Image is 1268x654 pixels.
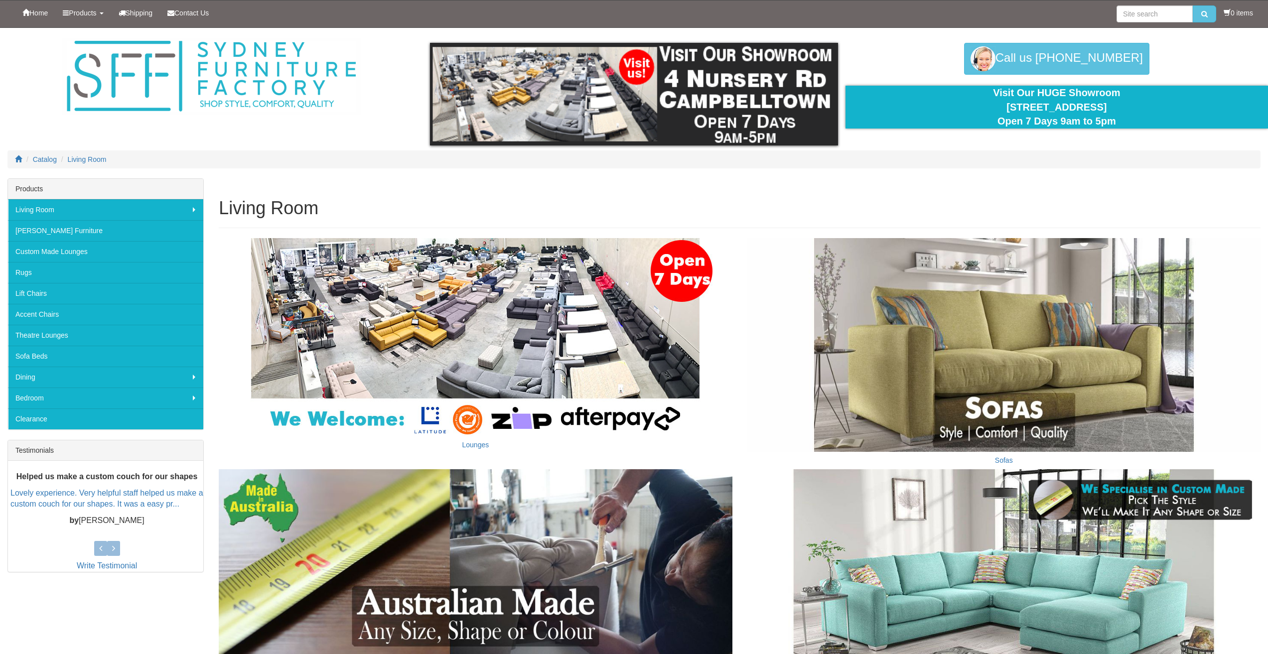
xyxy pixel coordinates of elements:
[62,38,361,115] img: Sydney Furniture Factory
[853,86,1261,129] div: Visit Our HUGE Showroom [STREET_ADDRESS] Open 7 Days 9am to 5pm
[8,388,203,408] a: Bedroom
[160,0,216,25] a: Contact Us
[126,9,153,17] span: Shipping
[226,238,724,436] img: Lounges
[8,220,203,241] a: [PERSON_NAME] Furniture
[15,0,55,25] a: Home
[1117,5,1193,22] input: Site search
[174,9,209,17] span: Contact Us
[430,43,838,145] img: showroom.gif
[8,262,203,283] a: Rugs
[8,367,203,388] a: Dining
[69,517,79,525] b: by
[33,155,57,163] a: Catalog
[8,440,203,461] div: Testimonials
[995,456,1013,464] a: Sofas
[29,9,48,17] span: Home
[8,283,203,304] a: Lift Chairs
[8,304,203,325] a: Accent Chairs
[8,199,203,220] a: Living Room
[8,325,203,346] a: Theatre Lounges
[8,346,203,367] a: Sofa Beds
[462,441,489,449] a: Lounges
[69,9,96,17] span: Products
[747,238,1261,452] img: Sofas
[68,155,107,163] a: Living Room
[8,241,203,262] a: Custom Made Lounges
[219,198,1261,218] h1: Living Room
[10,516,203,527] p: [PERSON_NAME]
[1224,8,1253,18] li: 0 items
[55,0,111,25] a: Products
[77,561,137,570] a: Write Testimonial
[8,179,203,199] div: Products
[8,408,203,429] a: Clearance
[10,489,203,509] a: Lovely experience. Very helpful staff helped us make a custom couch for our shapes. It was a easy...
[111,0,160,25] a: Shipping
[16,472,198,481] b: Helped us make a custom couch for our shapes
